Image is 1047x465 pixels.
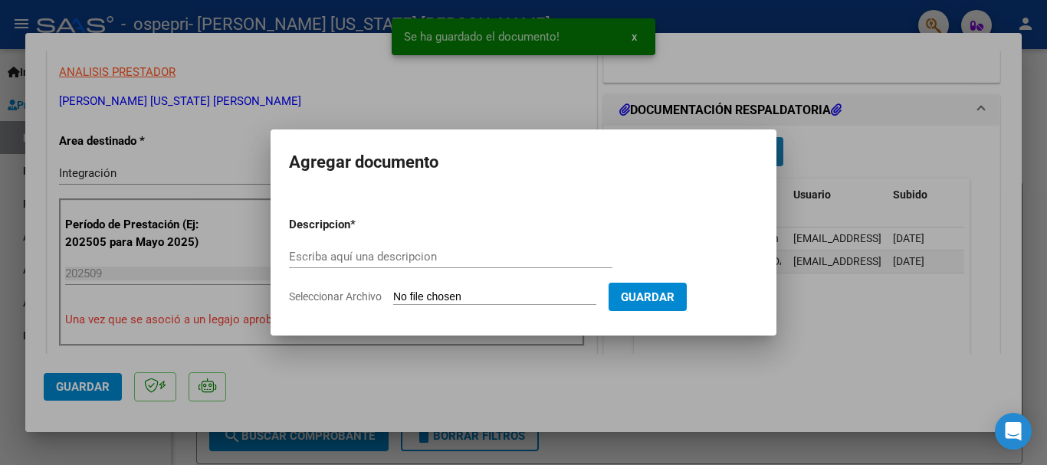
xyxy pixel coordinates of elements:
p: Descripcion [289,216,430,234]
h2: Agregar documento [289,148,758,177]
div: Open Intercom Messenger [995,413,1032,450]
span: Seleccionar Archivo [289,290,382,303]
span: Guardar [621,290,674,304]
button: Guardar [609,283,687,311]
